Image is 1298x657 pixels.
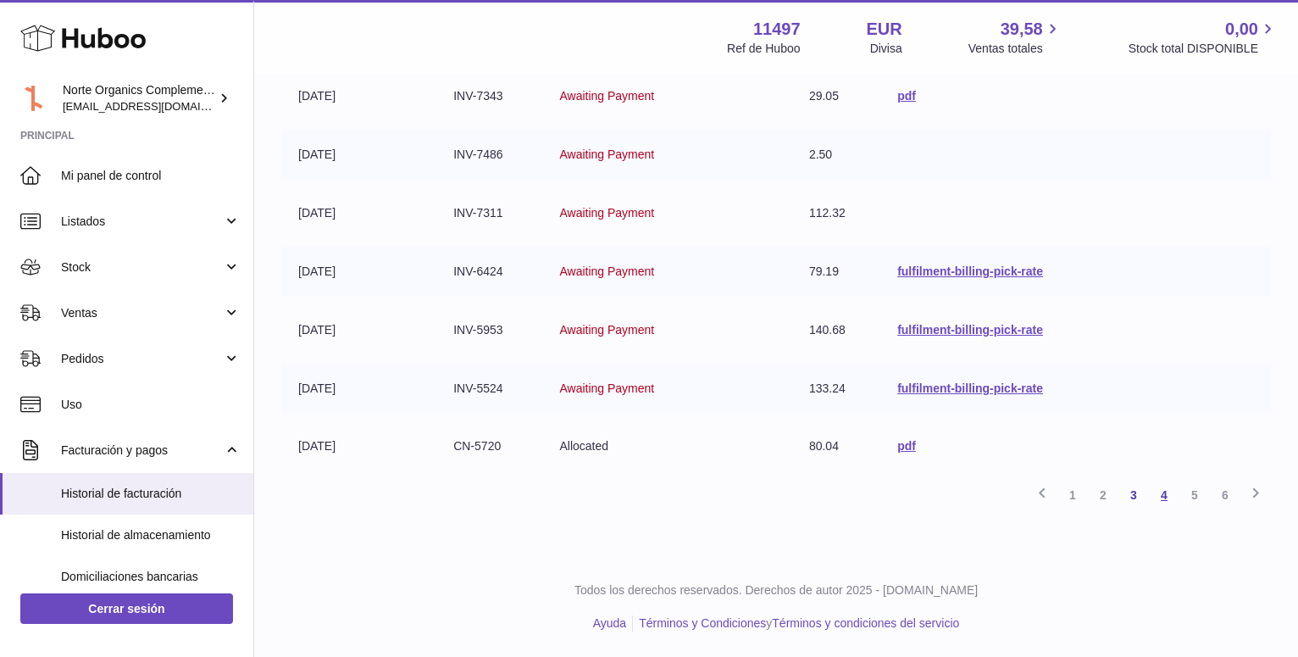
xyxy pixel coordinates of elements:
[897,323,1043,337] a: fulfilment-billing-pick-rate
[792,247,880,297] td: 79.19
[281,188,436,238] td: [DATE]
[792,71,880,121] td: 29.05
[1179,480,1210,510] a: 5
[559,264,654,278] span: Awaiting Payment
[268,582,1284,599] p: Todos los derechos reservados. Derechos de autor 2025 - [DOMAIN_NAME]
[639,616,766,630] a: Términos y Condiciones
[753,18,801,41] strong: 11497
[559,89,654,103] span: Awaiting Payment
[61,305,223,321] span: Ventas
[281,247,436,297] td: [DATE]
[1057,480,1088,510] a: 1
[1210,480,1240,510] a: 6
[20,86,46,111] img: norteorganics@gmail.com
[63,99,249,113] span: [EMAIL_ADDRESS][DOMAIN_NAME]
[559,439,608,453] span: Allocated
[1118,480,1149,510] a: 3
[1149,480,1179,510] a: 4
[792,421,880,471] td: 80.04
[281,305,436,355] td: [DATE]
[559,381,654,395] span: Awaiting Payment
[436,305,542,355] td: INV-5953
[281,130,436,180] td: [DATE]
[61,486,241,502] span: Historial de facturación
[1001,18,1043,41] span: 39,58
[727,41,800,57] div: Ref de Huboo
[436,188,542,238] td: INV-7311
[897,381,1043,395] a: fulfilment-billing-pick-rate
[772,616,959,630] a: Términos y condiciones del servicio
[436,364,542,414] td: INV-5524
[897,264,1043,278] a: fulfilment-billing-pick-rate
[792,188,880,238] td: 112.32
[61,397,241,413] span: Uso
[436,247,542,297] td: INV-6424
[61,569,241,585] span: Domiciliaciones bancarias
[633,615,959,632] li: y
[559,148,654,161] span: Awaiting Payment
[436,130,542,180] td: INV-7486
[559,206,654,220] span: Awaiting Payment
[1129,41,1278,57] span: Stock total DISPONIBLE
[792,364,880,414] td: 133.24
[897,439,916,453] a: pdf
[281,71,436,121] td: [DATE]
[1225,18,1258,41] span: 0,00
[968,41,1062,57] span: Ventas totales
[1088,480,1118,510] a: 2
[870,41,902,57] div: Divisa
[436,421,542,471] td: CN-5720
[20,593,233,624] a: Cerrar sesión
[61,351,223,367] span: Pedidos
[281,364,436,414] td: [DATE]
[63,82,215,114] div: Norte Organics Complementos Alimenticios S.L.
[968,18,1062,57] a: 39,58 Ventas totales
[1129,18,1278,57] a: 0,00 Stock total DISPONIBLE
[61,443,223,459] span: Facturación y pagos
[436,71,542,121] td: INV-7343
[897,89,916,103] a: pdf
[559,323,654,337] span: Awaiting Payment
[593,616,626,630] a: Ayuda
[61,168,241,184] span: Mi panel de control
[792,130,880,180] td: 2.50
[281,421,436,471] td: [DATE]
[61,527,241,543] span: Historial de almacenamiento
[792,305,880,355] td: 140.68
[867,18,902,41] strong: EUR
[61,214,223,230] span: Listados
[61,259,223,276] span: Stock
